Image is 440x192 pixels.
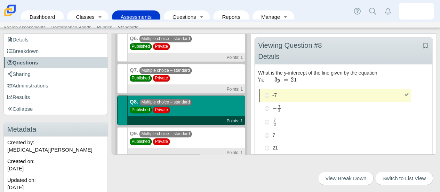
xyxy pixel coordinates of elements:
time: Sep 11, 2025 at 11:47 AM [7,166,24,171]
a: Assessments [115,10,157,23]
span: Results [7,94,30,100]
a: Reports [217,10,246,23]
a: Search Assessments [1,22,48,33]
b: Q9. [130,130,138,136]
a: Collapse [4,103,107,115]
b: Q8. [130,99,138,105]
a: Classes [71,10,95,23]
div: Viewing Question #8 Details [258,40,335,62]
a: Details [4,34,107,45]
a: Results [4,91,107,103]
b: Q7. [130,67,138,73]
span: Multiple choice – standard [139,131,192,137]
small: Points: 1 [226,55,243,60]
span: Collapse [7,106,33,112]
a: Questions [4,57,107,68]
img: Carmen School of Science & Technology [3,3,17,18]
small: Points: 1 [226,150,243,155]
span: Private [153,107,170,113]
a: Carmen School of Science & Technology [3,13,17,19]
div: -7 [272,92,408,99]
span: Private [153,75,170,82]
a: Questions [167,10,197,23]
a: Toggle expanded [95,10,105,23]
b: Q6. [130,35,138,41]
mjx-container: seven thirds [272,115,277,128]
span: Published [130,43,152,50]
div: Created by: [MEDICAL_DATA][PERSON_NAME] [4,137,107,155]
span: Multiple choice – standard [139,67,192,74]
span: Published [130,138,152,145]
span: Published [130,75,152,82]
span: Published [130,107,152,113]
a: Add bookmark [422,43,429,49]
a: Administrations [4,80,107,91]
a: Performance Bands [48,22,94,33]
mjx-container: 7 x minus 3 y equals 21 [258,73,297,86]
mjx-container: negative seven thirds [272,101,281,115]
a: Toggle expanded [197,10,206,23]
a: Manage [256,10,281,23]
a: Alerts [380,3,395,19]
time: Sep 11, 2025 at 11:47 AM [7,184,24,190]
span: Multiple choice – standard [139,99,192,106]
div: Created on: [4,155,107,174]
span: Questions [7,60,38,66]
span: Multiple choice – standard [139,36,192,42]
span: Administrations [7,83,48,89]
img: gerrit.mulder.oKQmOA [411,6,422,17]
span: Breakdown [7,48,39,54]
span: Private [153,138,170,145]
div: 21 [272,145,408,152]
a: Standards [115,22,141,33]
a: Dashboard [24,10,60,23]
a: Rubrics [94,22,115,33]
span: Private [153,43,170,50]
a: Toggle expanded [281,10,290,23]
span: Sharing [7,71,31,77]
span: Details [7,37,29,43]
div: 7 [272,132,408,139]
a: gerrit.mulder.oKQmOA [399,3,434,20]
small: Points: 1 [226,87,243,92]
a: Sharing [4,68,107,80]
a: Breakdown [4,45,107,57]
small: Points: 1 [226,118,243,123]
h3: Metadata [4,122,107,137]
div: What is the y-intercept of the line given by the equation [258,70,412,83]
